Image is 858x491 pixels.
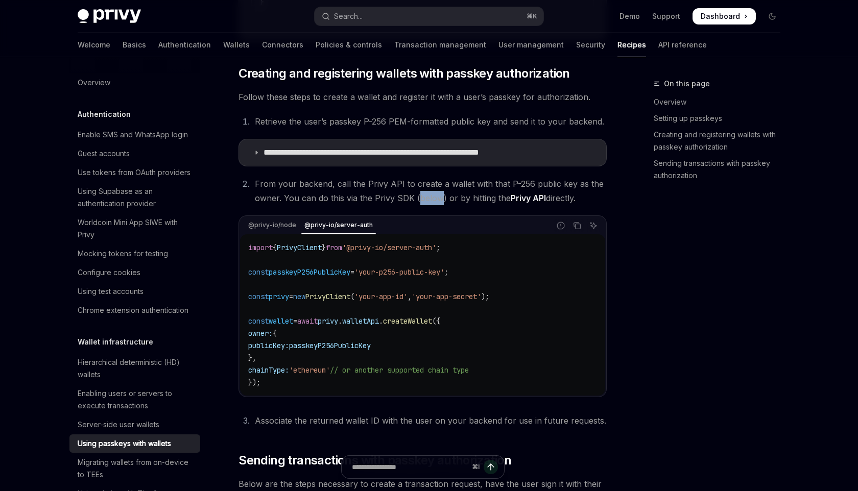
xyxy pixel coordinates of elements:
span: 'your-app-secret' [412,292,481,301]
div: Using test accounts [78,285,144,298]
button: Ask AI [587,219,600,232]
a: Migrating wallets from on-device to TEEs [69,453,200,484]
span: const [248,267,269,277]
a: Using test accounts [69,282,200,301]
div: Server-side user wallets [78,419,159,431]
span: 'your-p256-public-key' [354,267,444,277]
a: Enable SMS and WhatsApp login [69,126,200,144]
div: Mocking tokens for testing [78,248,168,260]
span: } [322,243,326,252]
span: createWallet [383,316,432,326]
div: Search... [334,10,363,22]
div: Hierarchical deterministic (HD) wallets [78,356,194,381]
a: Creating and registering wallets with passkey authorization [654,127,789,155]
span: import [248,243,273,252]
input: Ask a question... [352,456,468,478]
a: Sending transactions with passkey authorization [654,155,789,184]
span: from [326,243,342,252]
div: Migrating wallets from on-device to TEEs [78,456,194,481]
span: chainType: [248,365,289,375]
li: From your backend, call the Privy API to create a wallet with that P-256 public key as the owner.... [252,177,607,205]
div: Using Supabase as an authentication provider [78,185,194,210]
span: Sending transactions with passkey authorization [239,452,511,469]
div: Chrome extension authentication [78,304,188,316]
h5: Wallet infrastructure [78,336,153,348]
button: Toggle dark mode [764,8,780,24]
span: walletApi [342,316,379,326]
a: Transaction management [394,33,486,57]
span: ⌘ K [527,12,537,20]
span: = [289,292,293,301]
a: Use tokens from OAuth providers [69,163,200,182]
div: Worldcoin Mini App SIWE with Privy [78,216,194,241]
a: Demo [619,11,640,21]
div: @privy-io/node [245,219,299,231]
span: const [248,292,269,301]
span: privy [269,292,289,301]
div: Use tokens from OAuth providers [78,166,190,179]
a: Setting up passkeys [654,110,789,127]
span: passkeyP256PublicKey [289,341,371,350]
span: Follow these steps to create a wallet and register it with a user’s passkey for authorization. [239,90,607,104]
span: ({ [432,316,440,326]
a: Basics [123,33,146,57]
button: Report incorrect code [554,219,567,232]
span: { [273,329,277,338]
span: new [293,292,305,301]
a: Hierarchical deterministic (HD) wallets [69,353,200,384]
span: PrivyClient [277,243,322,252]
a: API reference [658,33,707,57]
a: Using passkeys with wallets [69,434,200,453]
a: Security [576,33,605,57]
span: { [273,243,277,252]
span: . [338,316,342,326]
span: . [379,316,383,326]
a: Authentication [158,33,211,57]
a: Server-side user wallets [69,415,200,434]
a: Dashboard [693,8,756,24]
a: Policies & controls [316,33,382,57]
a: Privy API [511,193,546,204]
span: }, [248,353,256,362]
a: Connectors [262,33,303,57]
div: Guest accounts [78,148,130,160]
span: ; [444,267,448,277]
a: Configure cookies [69,263,200,282]
a: Overview [69,73,200,92]
span: ; [436,243,440,252]
div: Enable SMS and WhatsApp login [78,129,188,141]
li: Associate the returned wallet ID with the user on your backend for use in future requests. [252,413,607,428]
span: On this page [664,78,710,90]
span: publicKey: [248,341,289,350]
a: Welcome [78,33,110,57]
span: , [408,292,412,301]
a: Overview [654,94,789,110]
a: Mocking tokens for testing [69,244,200,263]
a: Support [652,11,680,21]
img: dark logo [78,9,141,23]
div: Enabling users or servers to execute transactions [78,387,194,412]
span: owner: [248,329,273,338]
span: = [350,267,354,277]
h5: Authentication [78,108,131,120]
a: Enabling users or servers to execute transactions [69,384,200,415]
a: User management [498,33,564,57]
a: Using Supabase as an authentication provider [69,182,200,213]
span: 'your-app-id' [354,292,408,301]
span: wallet [269,316,293,326]
div: Configure cookies [78,266,140,279]
li: Retrieve the user’s passkey P-256 PEM-formatted public key and send it to your backend. [252,114,607,129]
span: ); [481,292,489,301]
span: PrivyClient [305,292,350,301]
span: 'ethereum' [289,365,330,375]
span: passkeyP256PublicKey [269,267,350,277]
span: await [297,316,318,326]
span: '@privy-io/server-auth' [342,243,436,252]
a: Guest accounts [69,144,200,163]
button: Open search [315,7,543,26]
span: ( [350,292,354,301]
a: Worldcoin Mini App SIWE with Privy [69,213,200,244]
span: }); [248,378,260,387]
span: Dashboard [701,11,740,21]
div: @privy-io/server-auth [301,219,376,231]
